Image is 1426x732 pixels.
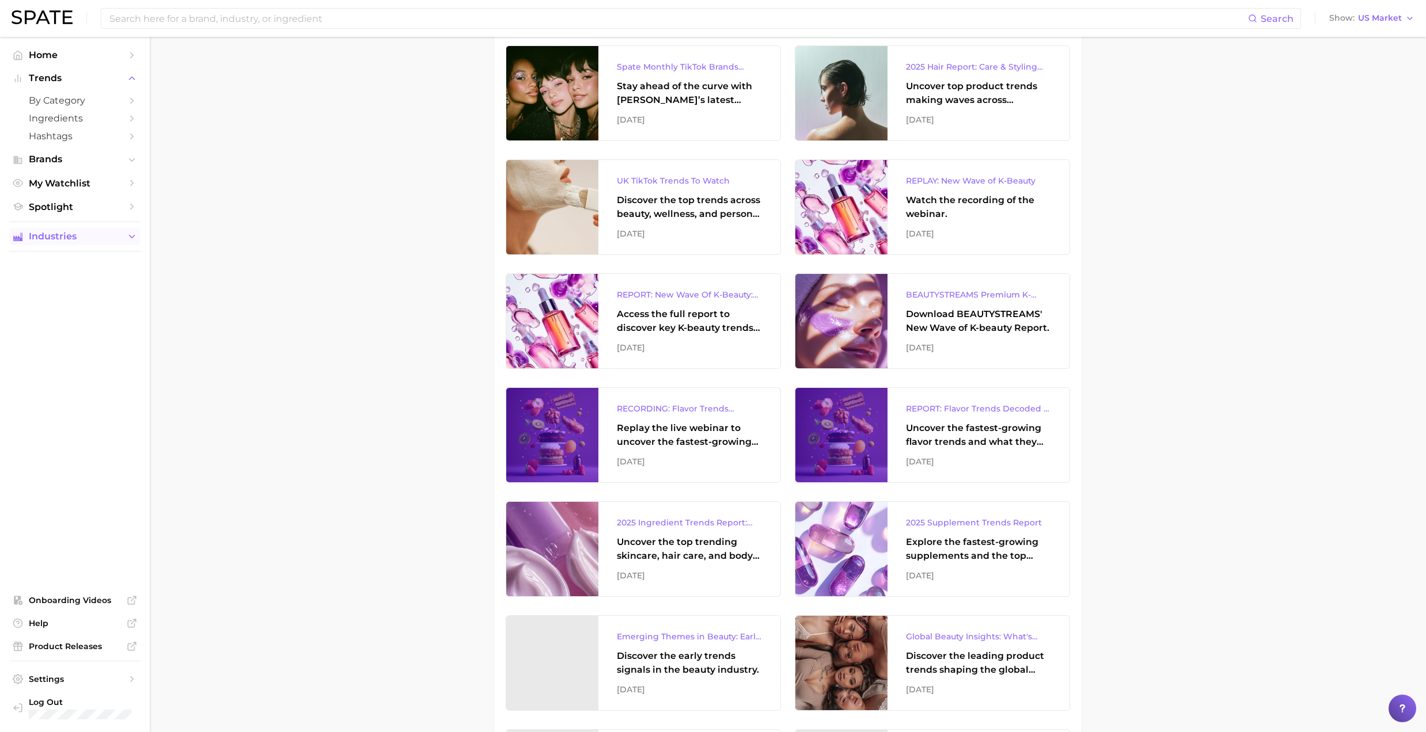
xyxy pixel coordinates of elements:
div: Discover the early trends signals in the beauty industry. [617,649,762,677]
a: Ingredients [9,109,141,127]
a: by Category [9,91,141,109]
div: Stay ahead of the curve with [PERSON_NAME]’s latest monthly tracker, spotlighting the fastest-gro... [617,79,762,107]
a: REPORT: Flavor Trends Decoded - What's New & What's Next According to TikTok & GoogleUncover the ... [795,387,1070,483]
div: [DATE] [906,227,1051,241]
div: Explore the fastest-growing supplements and the top wellness concerns driving consumer demand [906,535,1051,563]
div: BEAUTYSTREAMS Premium K-beauty Trends Report [906,288,1051,302]
span: Home [29,49,121,60]
span: Spotlight [29,201,121,212]
a: Settings [9,670,141,688]
span: Onboarding Videos [29,595,121,605]
div: [DATE] [617,569,762,582]
div: REPLAY: New Wave of K-Beauty [906,174,1051,188]
div: RECORDING: Flavor Trends Decoded - What's New & What's Next According to TikTok & Google [617,402,762,415]
a: Spate Monthly TikTok Brands TrackerStay ahead of the curve with [PERSON_NAME]’s latest monthly tr... [506,45,781,141]
span: Settings [29,674,121,684]
a: My Watchlist [9,174,141,192]
div: Uncover the fastest-growing flavor trends and what they signal about evolving consumer tastes. [906,421,1051,449]
div: [DATE] [617,227,762,241]
div: [DATE] [617,341,762,354]
a: 2025 Supplement Trends ReportExplore the fastest-growing supplements and the top wellness concern... [795,501,1070,597]
div: UK TikTok Trends To Watch [617,174,762,188]
a: REPLAY: New Wave of K-BeautyWatch the recording of the webinar.[DATE] [795,159,1070,255]
div: Emerging Themes in Beauty: Early Trend Signals with Big Potential [617,630,762,643]
span: Trends [29,73,121,83]
a: Help [9,615,141,632]
div: REPORT: New Wave Of K-Beauty: [GEOGRAPHIC_DATA]’s Trending Innovations In Skincare & Color Cosmetics [617,288,762,302]
div: Uncover the top trending skincare, hair care, and body care ingredients capturing attention on Go... [617,535,762,563]
span: Hashtags [29,131,121,142]
a: 2025 Ingredient Trends Report: The Ingredients Defining Beauty in [DATE]Uncover the top trending ... [506,501,781,597]
button: Brands [9,151,141,168]
div: Discover the top trends across beauty, wellness, and personal care on TikTok [GEOGRAPHIC_DATA]. [617,193,762,221]
span: My Watchlist [29,178,121,189]
a: Product Releases [9,638,141,655]
a: Home [9,46,141,64]
span: Show [1329,15,1355,21]
span: Product Releases [29,641,121,651]
a: 2025 Hair Report: Care & Styling ProductsUncover top product trends making waves across platforms... [795,45,1070,141]
div: 2025 Ingredient Trends Report: The Ingredients Defining Beauty in [DATE] [617,516,762,529]
div: REPORT: Flavor Trends Decoded - What's New & What's Next According to TikTok & Google [906,402,1051,415]
a: Global Beauty Insights: What's Trending & What's Ahead?Discover the leading product trends shapin... [795,615,1070,711]
span: US Market [1358,15,1402,21]
div: [DATE] [906,113,1051,127]
span: Log Out [29,697,131,707]
div: Spate Monthly TikTok Brands Tracker [617,60,762,74]
div: Global Beauty Insights: What's Trending & What's Ahead? [906,630,1051,643]
a: Onboarding Videos [9,592,141,609]
div: 2025 Hair Report: Care & Styling Products [906,60,1051,74]
span: Help [29,618,121,628]
a: Spotlight [9,198,141,216]
span: Industries [29,231,121,242]
div: Watch the recording of the webinar. [906,193,1051,221]
div: [DATE] [906,569,1051,582]
div: [DATE] [617,113,762,127]
img: SPATE [12,10,73,24]
button: Industries [9,228,141,245]
a: BEAUTYSTREAMS Premium K-beauty Trends ReportDownload BEAUTYSTREAMS' New Wave of K-beauty Report.[... [795,273,1070,369]
button: Trends [9,70,141,87]
div: Replay the live webinar to uncover the fastest-growing flavor trends and what they signal about e... [617,421,762,449]
div: Access the full report to discover key K-beauty trends influencing [DATE] beauty market [617,307,762,335]
span: Search [1261,13,1294,24]
a: Log out. Currently logged in with e-mail lerae.matz@unilever.com. [9,693,141,723]
div: [DATE] [617,683,762,696]
a: Emerging Themes in Beauty: Early Trend Signals with Big PotentialDiscover the early trends signal... [506,615,781,711]
span: by Category [29,95,121,106]
div: Discover the leading product trends shaping the global beauty market. [906,649,1051,677]
span: Brands [29,154,121,165]
a: REPORT: New Wave Of K-Beauty: [GEOGRAPHIC_DATA]’s Trending Innovations In Skincare & Color Cosmet... [506,273,781,369]
div: [DATE] [617,455,762,468]
button: ShowUS Market [1326,11,1417,26]
div: Download BEAUTYSTREAMS' New Wave of K-beauty Report. [906,307,1051,335]
div: [DATE] [906,341,1051,354]
input: Search here for a brand, industry, or ingredient [108,9,1248,28]
div: [DATE] [906,683,1051,696]
a: RECORDING: Flavor Trends Decoded - What's New & What's Next According to TikTok & GoogleReplay th... [506,387,781,483]
div: Uncover top product trends making waves across platforms — along with key insights into benefits,... [906,79,1051,107]
a: Hashtags [9,127,141,145]
span: Ingredients [29,113,121,124]
div: 2025 Supplement Trends Report [906,516,1051,529]
div: [DATE] [906,455,1051,468]
a: UK TikTok Trends To WatchDiscover the top trends across beauty, wellness, and personal care on Ti... [506,159,781,255]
